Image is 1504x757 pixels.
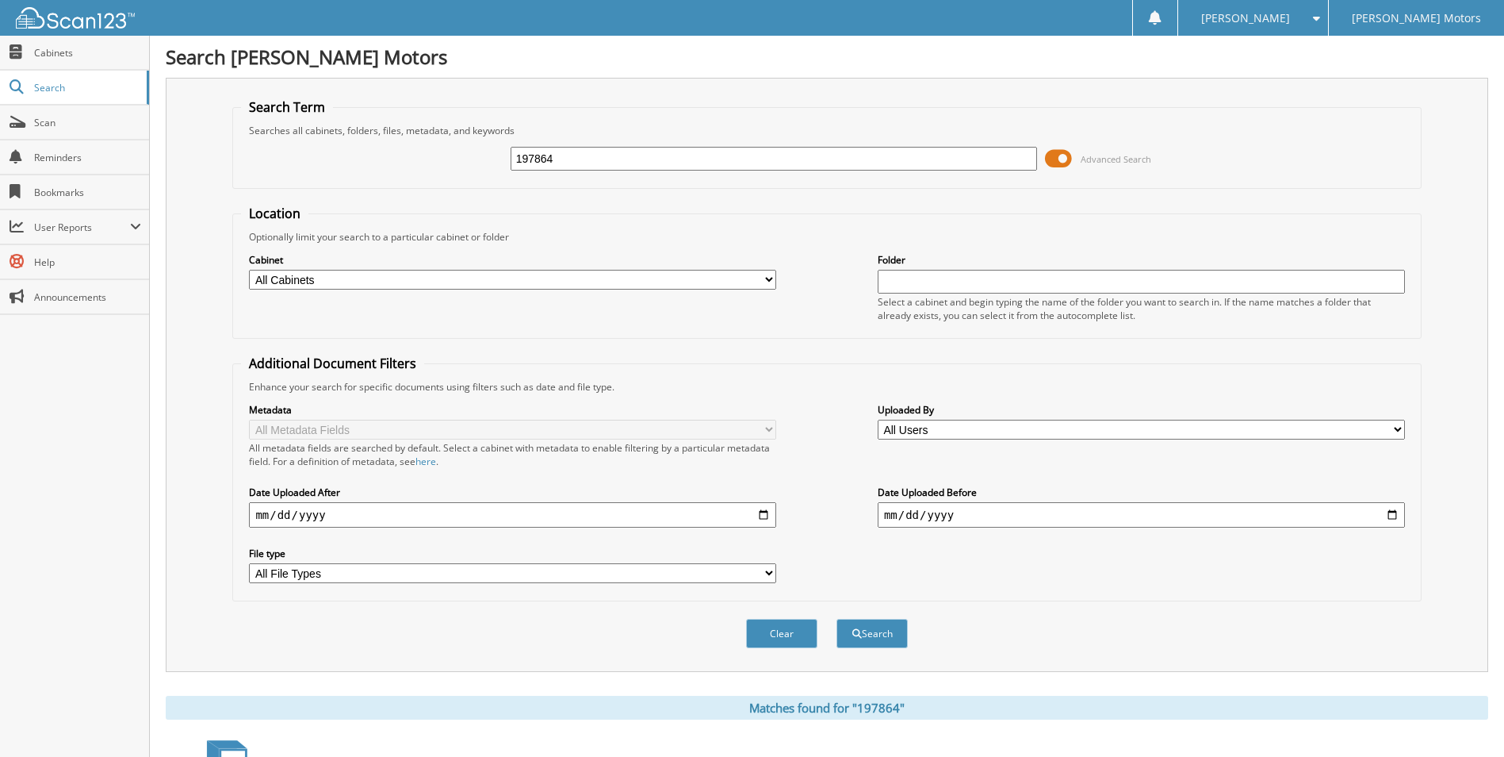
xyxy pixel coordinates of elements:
span: Cabinets [34,46,141,60]
span: Reminders [34,151,141,164]
div: Select a cabinet and begin typing the name of the folder you want to search in. If the name match... [878,295,1405,322]
span: Bookmarks [34,186,141,199]
span: Announcements [34,290,141,304]
legend: Location [241,205,308,222]
span: Scan [34,116,141,129]
div: Enhance your search for specific documents using filters such as date and file type. [241,380,1412,394]
div: Matches found for "197864" [166,696,1488,720]
label: Folder [878,253,1405,267]
label: Date Uploaded Before [878,486,1405,499]
label: Uploaded By [878,403,1405,417]
legend: Additional Document Filters [241,355,424,372]
span: [PERSON_NAME] [1201,13,1290,23]
label: Metadata [249,403,776,417]
span: Advanced Search [1081,153,1151,165]
input: start [249,502,776,528]
a: here [415,455,436,468]
div: All metadata fields are searched by default. Select a cabinet with metadata to enable filtering b... [249,441,776,468]
div: Searches all cabinets, folders, files, metadata, and keywords [241,124,1412,137]
span: User Reports [34,221,130,234]
button: Search [836,619,908,648]
label: Cabinet [249,253,776,267]
span: Search [34,81,139,94]
label: File type [249,547,776,560]
span: Help [34,256,141,269]
img: scan123-logo-white.svg [16,7,135,29]
legend: Search Term [241,98,333,116]
div: Optionally limit your search to a particular cabinet or folder [241,230,1412,244]
h1: Search [PERSON_NAME] Motors [166,44,1488,70]
button: Clear [746,619,817,648]
label: Date Uploaded After [249,486,776,499]
input: end [878,502,1405,528]
span: [PERSON_NAME] Motors [1352,13,1481,23]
